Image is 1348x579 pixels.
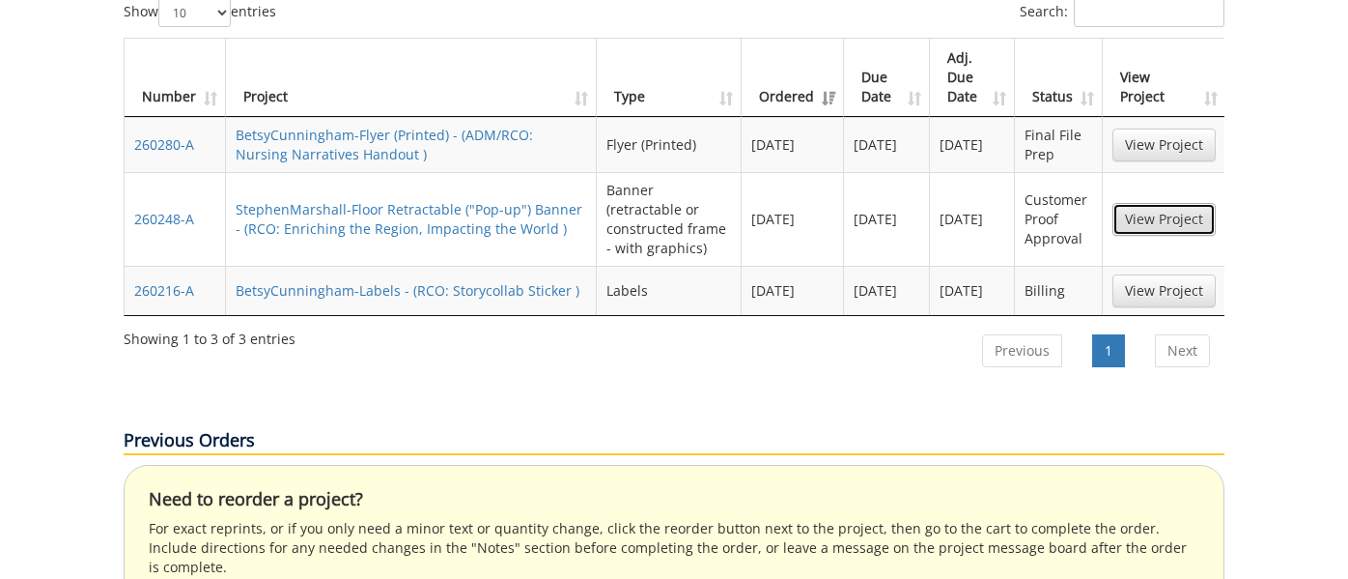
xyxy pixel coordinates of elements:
td: [DATE] [742,172,844,266]
a: 260248-A [134,210,194,228]
p: For exact reprints, or if you only need a minor text or quantity change, click the reorder button... [149,519,1199,577]
a: 260216-A [134,281,194,300]
td: [DATE] [844,172,929,266]
th: Number: activate to sort column ascending [125,39,226,117]
th: Due Date: activate to sort column ascending [844,39,929,117]
th: Project: activate to sort column ascending [226,39,597,117]
a: View Project [1112,275,1216,307]
a: Previous [982,334,1062,367]
a: BetsyCunningham-Labels - (RCO: Storycollab Sticker ) [236,281,579,300]
td: [DATE] [844,266,929,315]
td: [DATE] [742,117,844,172]
th: Status: activate to sort column ascending [1015,39,1103,117]
h4: Need to reorder a project? [149,490,1199,509]
td: [DATE] [930,266,1015,315]
td: [DATE] [742,266,844,315]
a: View Project [1112,203,1216,236]
td: Billing [1015,266,1103,315]
td: [DATE] [930,117,1015,172]
a: StephenMarshall-Floor Retractable ("Pop-up") Banner - (RCO: Enriching the Region, Impacting the W... [236,200,582,238]
td: Customer Proof Approval [1015,172,1103,266]
a: View Project [1112,129,1216,161]
div: Showing 1 to 3 of 3 entries [124,322,295,349]
a: 260280-A [134,135,194,154]
a: 1 [1092,334,1125,367]
td: [DATE] [844,117,929,172]
th: Ordered: activate to sort column ascending [742,39,844,117]
a: BetsyCunningham-Flyer (Printed) - (ADM/RCO: Nursing Narratives Handout ) [236,126,533,163]
td: [DATE] [930,172,1015,266]
td: Banner (retractable or constructed frame - with graphics) [597,172,743,266]
th: View Project: activate to sort column ascending [1103,39,1225,117]
td: Labels [597,266,743,315]
th: Adj. Due Date: activate to sort column ascending [930,39,1015,117]
a: Next [1155,334,1210,367]
th: Type: activate to sort column ascending [597,39,743,117]
p: Previous Orders [124,428,1224,455]
td: Final File Prep [1015,117,1103,172]
td: Flyer (Printed) [597,117,743,172]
